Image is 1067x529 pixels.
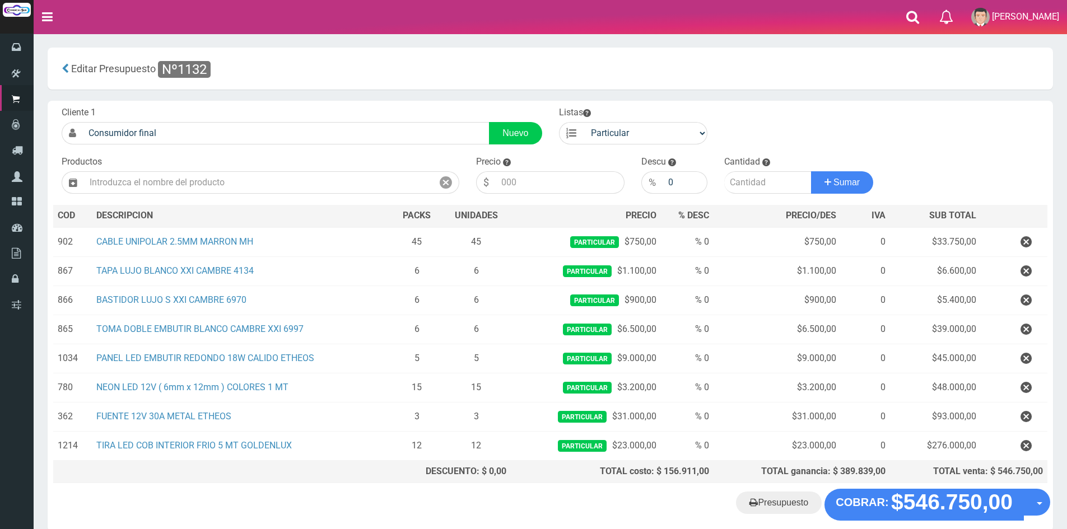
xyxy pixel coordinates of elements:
td: $750,00 [714,227,841,257]
span: Particular [570,236,619,248]
td: 5 [392,344,441,373]
td: $3.200,00 [511,373,661,402]
a: TIRA LED COB INTERIOR FRIO 5 MT GOLDENLUX [96,440,292,451]
span: Particular [563,382,612,394]
td: 6 [441,256,511,285]
td: $3.200,00 [714,373,841,402]
img: User Image [971,8,990,26]
label: Cantidad [724,156,760,168]
label: Productos [62,156,102,168]
td: $900,00 [714,285,841,315]
td: % 0 [661,344,714,373]
td: % 0 [661,431,714,460]
td: $6.500,00 [714,315,841,344]
label: Precio [476,156,501,168]
div: TOTAL costo: $ 156.911,00 [515,465,709,478]
div: $ [476,171,496,194]
td: 865 [53,315,92,344]
td: $6.500,00 [511,315,661,344]
td: 15 [441,373,511,402]
span: Sumar [833,177,860,187]
td: 3 [441,402,511,431]
td: $23.000,00 [511,431,661,460]
td: % 0 [661,227,714,257]
td: 6 [441,285,511,315]
span: CRIPCION [113,210,153,221]
td: $23.000,00 [714,431,841,460]
td: % 0 [661,285,714,315]
td: 867 [53,256,92,285]
a: Presupuesto [736,491,822,514]
td: $9.000,00 [714,344,841,373]
button: Sumar [811,171,874,194]
td: 0 [841,373,890,402]
td: % 0 [661,315,714,344]
td: 6 [441,315,511,344]
span: Particular [563,324,612,335]
td: 6 [392,285,441,315]
span: Particular [558,411,607,423]
label: Cliente 1 [62,106,96,119]
td: $1.100,00 [714,256,841,285]
span: Particular [563,353,612,364]
td: % 0 [661,402,714,431]
td: $1.100,00 [511,256,661,285]
a: NEON LED 12V ( 6mm x 12mm ) COLORES 1 MT [96,382,288,392]
div: TOTAL ganancia: $ 389.839,00 [718,465,886,478]
div: TOTAL venta: $ 546.750,00 [894,465,1043,478]
a: CABLE UNIPOLAR 2.5MM MARRON MH [96,236,253,247]
span: Particular [570,294,619,306]
a: TOMA DOBLE EMBUTIR BLANCO CAMBRE XXI 6997 [96,324,304,334]
span: SUB TOTAL [929,209,976,222]
td: % 0 [661,256,714,285]
input: 000 [663,171,707,194]
label: Listas [559,106,591,119]
span: Particular [563,265,612,277]
span: % DESC [678,210,709,221]
th: UNIDADES [441,205,511,227]
input: Introduzca el nombre del producto [84,171,433,194]
td: $39.000,00 [890,315,981,344]
span: Editar Presupuesto [71,63,156,74]
td: $5.400,00 [890,285,981,315]
td: 0 [841,402,890,431]
div: DESCUENTO: $ 0,00 [397,465,506,478]
th: PACKS [392,205,441,227]
img: Logo grande [3,3,31,17]
span: Particular [558,440,607,452]
td: $276.000,00 [890,431,981,460]
td: 1214 [53,431,92,460]
td: $900,00 [511,285,661,315]
button: COBRAR: $546.750,00 [824,489,1024,520]
a: TAPA LUJO BLANCO XXI CAMBRE 4134 [96,265,254,276]
th: COD [53,205,92,227]
th: DES [92,205,392,227]
td: % 0 [661,373,714,402]
input: Cantidad [724,171,811,194]
td: $31.000,00 [511,402,661,431]
td: 12 [441,431,511,460]
td: $750,00 [511,227,661,257]
strong: $546.750,00 [891,490,1013,514]
span: Nº1132 [158,61,211,78]
strong: COBRAR: [836,496,888,508]
td: $48.000,00 [890,373,981,402]
td: $6.600,00 [890,256,981,285]
span: [PERSON_NAME] [992,11,1059,22]
a: PANEL LED EMBUTIR REDONDO 18W CALIDO ETHEOS [96,353,314,363]
td: 0 [841,315,890,344]
td: 12 [392,431,441,460]
a: Nuevo [489,122,542,144]
td: 6 [392,315,441,344]
td: $9.000,00 [511,344,661,373]
input: Consumidor Final [83,122,490,144]
label: Descu [641,156,666,168]
input: 000 [496,171,625,194]
td: 3 [392,402,441,431]
span: PRECIO/DES [786,210,836,221]
td: 0 [841,344,890,373]
div: % [641,171,663,194]
td: 0 [841,256,890,285]
td: 1034 [53,344,92,373]
td: $93.000,00 [890,402,981,431]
